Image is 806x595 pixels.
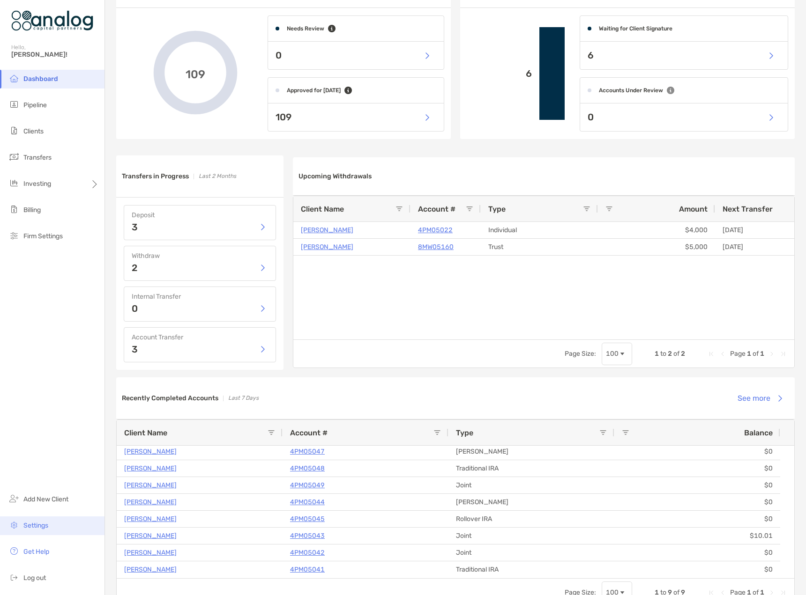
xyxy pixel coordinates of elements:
[299,172,372,180] h3: Upcoming Withdrawals
[614,494,780,510] div: $0
[448,528,614,544] div: Joint
[124,513,177,525] a: [PERSON_NAME]
[132,252,268,260] h4: Withdraw
[124,547,177,558] a: [PERSON_NAME]
[290,513,325,525] a: 4PM05045
[287,87,341,94] h4: Approved for [DATE]
[456,428,473,437] span: Type
[418,224,453,236] a: 4PM05022
[660,350,666,358] span: to
[8,545,20,557] img: get-help icon
[730,350,746,358] span: Page
[23,232,63,240] span: Firm Settings
[124,530,177,542] p: [PERSON_NAME]
[11,4,93,37] img: Zoe Logo
[290,496,325,508] a: 4PM05044
[124,496,177,508] a: [PERSON_NAME]
[614,561,780,578] div: $0
[122,172,189,180] h3: Transfers in Progress
[448,477,614,493] div: Joint
[132,211,268,219] h4: Deposit
[614,460,780,477] div: $0
[276,111,291,123] p: 109
[132,304,138,313] p: 0
[468,68,532,80] p: 6
[23,101,47,109] span: Pipeline
[8,572,20,583] img: logout icon
[614,511,780,527] div: $0
[23,180,51,188] span: Investing
[8,73,20,84] img: dashboard icon
[132,333,268,341] h4: Account Transfer
[448,460,614,477] div: Traditional IRA
[488,205,506,213] span: Type
[23,574,46,582] span: Log out
[719,350,726,358] div: Previous Page
[418,241,454,253] a: 8MW05160
[290,428,328,437] span: Account #
[301,241,353,253] a: [PERSON_NAME]
[290,564,325,575] a: 4PM05041
[23,127,44,135] span: Clients
[124,463,177,474] a: [PERSON_NAME]
[124,428,167,437] span: Client Name
[448,443,614,460] div: [PERSON_NAME]
[301,224,353,236] a: [PERSON_NAME]
[655,350,659,358] span: 1
[290,446,325,457] a: 4PM05047
[606,350,619,358] div: 100
[760,350,764,358] span: 1
[132,263,137,272] p: 2
[614,528,780,544] div: $10.01
[23,522,48,529] span: Settings
[8,99,20,110] img: pipeline icon
[418,205,455,213] span: Account #
[8,125,20,136] img: clients icon
[448,544,614,561] div: Joint
[448,511,614,527] div: Rollover IRA
[448,494,614,510] div: [PERSON_NAME]
[602,343,632,365] div: Page Size
[276,50,282,61] p: 0
[124,446,177,457] p: [PERSON_NAME]
[186,66,205,80] span: 109
[11,51,99,59] span: [PERSON_NAME]!
[290,547,325,558] a: 4PM05042
[565,350,596,358] div: Page Size:
[301,205,344,213] span: Client Name
[599,87,663,94] h4: Accounts Under Review
[599,25,672,32] h4: Waiting for Client Signature
[23,548,49,556] span: Get Help
[768,350,776,358] div: Next Page
[23,206,41,214] span: Billing
[8,151,20,162] img: transfers icon
[747,350,751,358] span: 1
[679,205,708,213] span: Amount
[290,463,325,474] p: 4PM05048
[598,222,715,238] div: $4,000
[290,479,325,491] a: 4PM05049
[8,177,20,189] img: investing icon
[681,350,685,358] span: 2
[481,239,598,255] div: Trust
[708,350,715,358] div: First Page
[588,50,594,61] p: 6
[124,564,177,575] p: [PERSON_NAME]
[124,479,177,491] a: [PERSON_NAME]
[481,222,598,238] div: Individual
[744,428,773,437] span: Balance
